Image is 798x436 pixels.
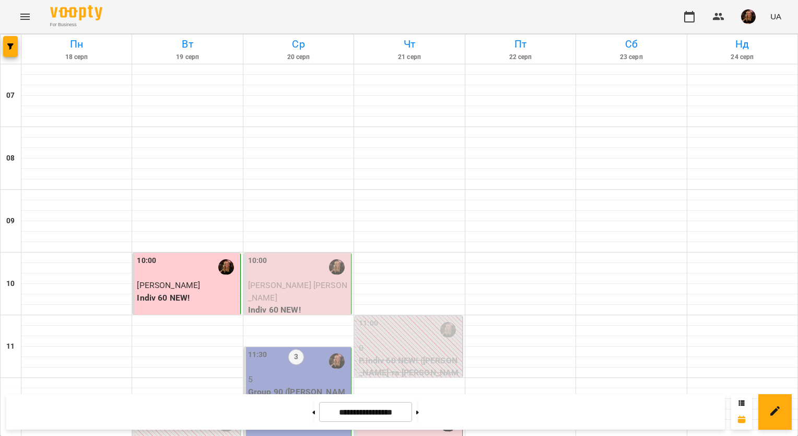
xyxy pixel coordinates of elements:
[356,36,463,52] h6: Чт
[23,36,130,52] h6: Пн
[766,7,785,26] button: UA
[248,373,349,386] p: 5
[248,349,267,361] label: 11:30
[741,9,756,24] img: 019b2ef03b19e642901f9fba5a5c5a68.jpg
[23,52,130,62] h6: 18 серп
[467,52,574,62] h6: 22 серп
[6,90,15,101] h6: 07
[770,11,781,22] span: UA
[6,341,15,352] h6: 11
[440,322,456,338] img: Завада Аня
[50,21,102,28] span: For Business
[288,349,304,365] label: 3
[467,36,574,52] h6: Пт
[356,52,463,62] h6: 21 серп
[578,36,685,52] h6: Сб
[248,386,349,410] p: Group 90 ([PERSON_NAME] В1 ПН_СР 11_30)
[248,255,267,267] label: 10:00
[6,153,15,164] h6: 08
[359,318,378,329] label: 11:00
[6,278,15,290] h6: 10
[134,52,241,62] h6: 19 серп
[137,255,156,267] label: 10:00
[218,259,234,275] img: Завада Аня
[359,354,460,392] p: P.Indiv 60 NEW! ([PERSON_NAME] та [PERSON_NAME])
[50,5,102,20] img: Voopty Logo
[245,52,352,62] h6: 20 серп
[329,259,345,275] img: Завада Аня
[137,292,238,304] p: Indiv 60 NEW!
[329,353,345,369] img: Завада Аня
[578,52,685,62] h6: 23 серп
[245,36,352,52] h6: Ср
[689,52,796,62] h6: 24 серп
[248,280,347,303] span: [PERSON_NAME] [PERSON_NAME]
[248,304,349,316] p: Indiv 60 NEW!
[134,36,241,52] h6: Вт
[689,36,796,52] h6: Нд
[137,280,200,290] span: [PERSON_NAME]
[13,4,38,29] button: Menu
[359,342,460,354] p: 0
[6,215,15,227] h6: 09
